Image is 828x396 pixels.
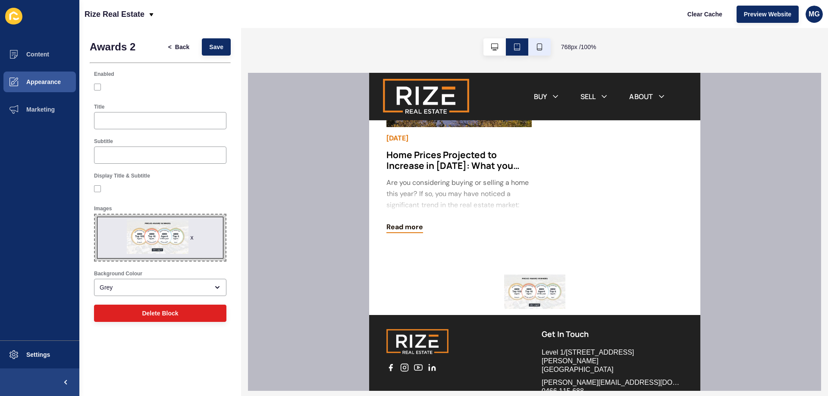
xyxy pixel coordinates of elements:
a: 0466 115 688 [172,314,314,323]
p: Rize Real Estate [85,3,144,25]
label: Title [94,103,104,110]
span: Save [209,43,223,51]
a: ABOUT [260,19,284,29]
a: SELL [211,19,227,29]
button: Save [202,38,231,56]
label: Background Colour [94,270,142,277]
div: x [191,233,194,242]
span: MG [809,10,820,19]
label: Subtitle [94,138,113,145]
a: Read more [17,149,54,160]
img: attribution image [135,202,196,236]
button: Delete Block [94,305,226,322]
span: Preview Website [744,10,791,19]
span: 768 px / 100 % [561,43,596,51]
img: Company logo [14,4,100,43]
p: [DATE] [17,60,163,71]
button: Clear Cache [680,6,730,23]
span: Clear Cache [687,10,722,19]
a: BUY [165,19,178,29]
p: [GEOGRAPHIC_DATA] [172,293,314,301]
h5: Get In Touch [172,256,314,267]
h1: Awards 2 [90,41,135,53]
button: <Back [161,38,197,56]
span: Back [175,43,189,51]
span: Delete Block [142,309,178,318]
label: Enabled [94,71,114,78]
span: < [168,43,172,51]
img: Company logo [17,256,79,282]
h4: Home Prices Projected to Increase in [DATE]: What you Need to Know [17,77,163,98]
label: Images [94,205,112,212]
p: Level 1/[STREET_ADDRESS][PERSON_NAME] [172,275,314,293]
a: [PERSON_NAME][EMAIL_ADDRESS][DOMAIN_NAME] [172,306,314,314]
div: open menu [94,279,226,296]
label: Display Title & Subtitle [94,172,150,179]
button: Preview Website [737,6,799,23]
